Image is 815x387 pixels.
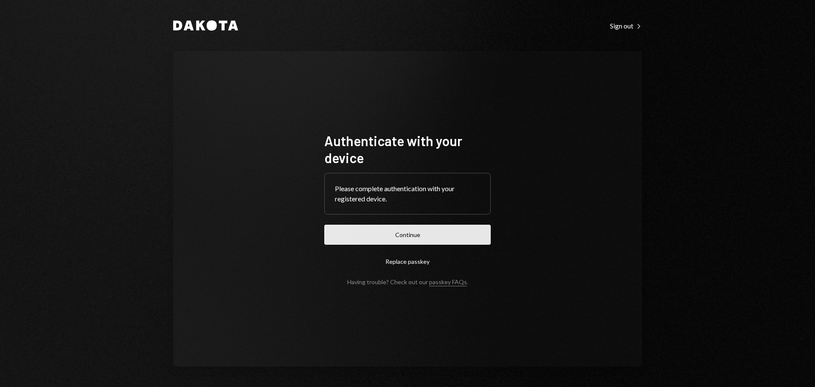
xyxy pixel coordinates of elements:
[324,225,491,245] button: Continue
[335,184,480,204] div: Please complete authentication with your registered device.
[324,132,491,166] h1: Authenticate with your device
[610,22,642,30] div: Sign out
[610,21,642,30] a: Sign out
[429,278,467,286] a: passkey FAQs
[347,278,468,285] div: Having trouble? Check out our .
[324,251,491,271] button: Replace passkey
